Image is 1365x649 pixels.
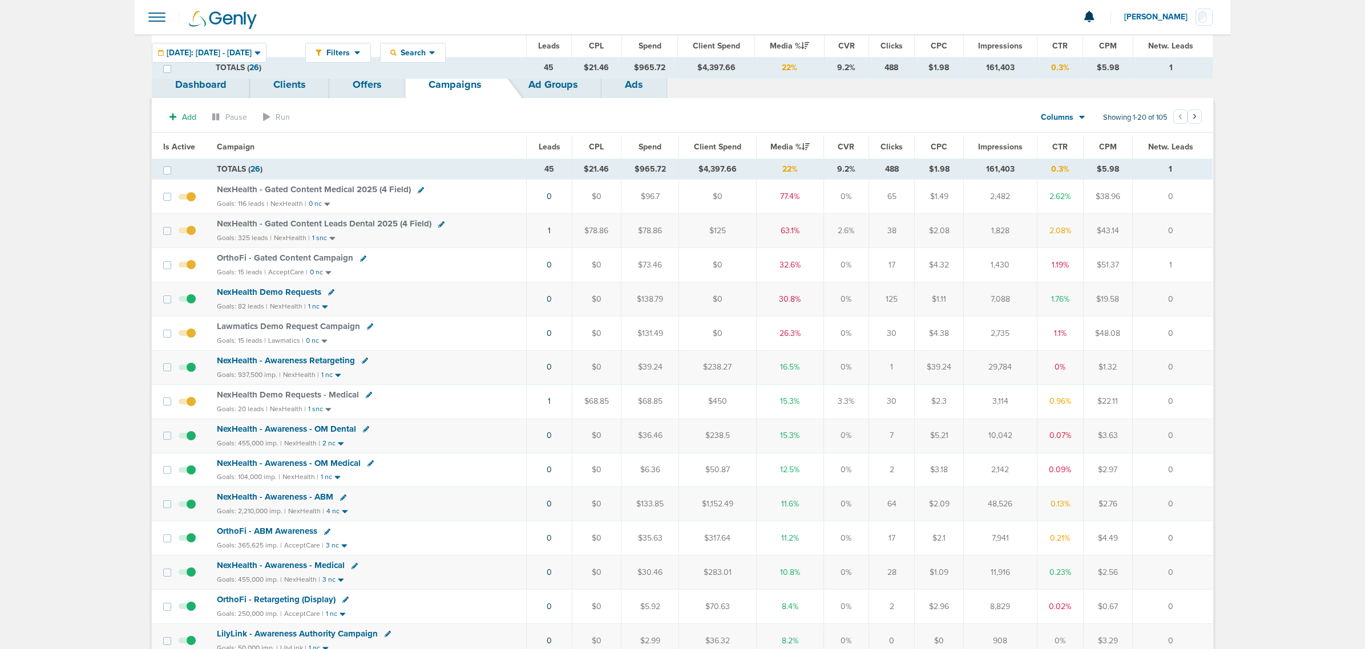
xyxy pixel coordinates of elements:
td: 0 [1133,384,1213,419]
td: $0 [572,419,621,453]
td: $1.32 [1083,350,1133,384]
td: $0 [572,248,621,282]
td: $1.98 [914,58,964,78]
span: Clicks [881,41,903,51]
td: 15.3% [756,419,823,453]
ul: Pagination [1173,111,1202,125]
td: 17 [869,521,914,555]
span: NexHealth - Awareness - OM Medical [217,458,361,468]
td: TOTALS ( ) [210,159,527,180]
a: Clients [250,71,329,98]
td: 63.1% [756,214,823,248]
td: 7 [869,419,914,453]
td: 125 [869,282,914,317]
td: $68.85 [621,384,679,419]
span: Leads [539,142,560,152]
span: Client Spend [693,41,740,51]
small: 3 nc [322,575,336,584]
td: $0 [572,316,621,350]
td: 0 [1133,487,1213,521]
small: Goals: 2,210,000 imp. | [217,507,286,516]
td: 0% [823,590,869,624]
small: Goals: 455,000 imp. | [217,439,282,448]
span: Leads [538,41,560,51]
small: Goals: 15 leads | [217,336,266,345]
small: Goals: 104,000 imp. | [217,473,280,481]
td: 2,142 [963,453,1037,487]
td: $0 [679,316,756,350]
td: $51.37 [1083,248,1133,282]
td: $0 [572,521,621,555]
span: NexHealth - Awareness - ABM [217,492,333,502]
td: 7,088 [963,282,1037,317]
td: $0 [679,180,756,214]
td: $1,152.49 [679,487,756,521]
td: 22% [756,159,823,180]
a: Offers [329,71,405,98]
td: 0.3% [1037,58,1083,78]
td: $35.63 [621,521,679,555]
td: 48,526 [963,487,1037,521]
td: $0 [572,350,621,384]
a: 0 [547,328,552,338]
span: Media % [770,41,809,51]
td: 0% [1037,350,1083,384]
small: AcceptCare | [284,610,324,618]
span: Netw. Leads [1148,142,1193,152]
td: $0 [572,487,621,521]
td: $0 [679,282,756,317]
td: 0.07% [1037,419,1083,453]
td: 488 [869,159,914,180]
td: $70.63 [679,590,756,624]
td: $5.98 [1083,58,1133,78]
td: 11.2% [756,521,823,555]
span: NexHealth Demo Requests [217,287,321,297]
span: Campaign [216,41,253,51]
span: CPL [589,142,604,152]
td: $238.27 [679,350,756,384]
td: $2.97 [1083,453,1133,487]
span: NexHealth - Awareness Retargeting [217,355,355,366]
td: 0 [1133,521,1213,555]
span: [DATE]: [DATE] - [DATE] [167,49,252,57]
td: 17 [869,248,914,282]
td: 11,916 [963,555,1037,590]
td: 2.08% [1037,214,1083,248]
td: 2,482 [963,180,1037,214]
span: CPM [1099,142,1117,152]
small: NexHealth | [288,507,324,515]
td: $73.46 [621,248,679,282]
a: 0 [547,602,552,611]
td: 0% [823,316,869,350]
td: $0 [679,248,756,282]
td: 64 [869,487,914,521]
td: $1.49 [915,180,963,214]
td: $283.01 [679,555,756,590]
span: LilyLink - Awareness Authority Campaign [217,628,378,639]
td: $38.96 [1083,180,1133,214]
td: 9.2% [824,58,869,78]
td: $0 [572,590,621,624]
td: 9.2% [823,159,869,180]
td: $39.24 [621,350,679,384]
td: 0% [823,521,869,555]
td: $6.36 [621,453,679,487]
a: Ads [601,71,667,98]
span: Lawmatics Demo Request Campaign [217,321,360,331]
td: $138.79 [621,282,679,317]
small: NexHealth | [270,200,306,208]
span: Showing 1-20 of 105 [1103,113,1168,123]
td: $4.38 [915,316,963,350]
td: $2.08 [915,214,963,248]
td: $1.11 [915,282,963,317]
td: $1.09 [915,555,963,590]
td: $0 [572,555,621,590]
span: Media % [770,142,810,152]
span: NexHealth - Awareness - OM Dental [217,424,356,434]
small: NexHealth | [282,473,318,481]
small: 2 nc [322,439,336,448]
td: $4,397.66 [678,58,755,78]
small: 0 nc [310,268,323,277]
td: 77.4% [756,180,823,214]
td: $965.72 [621,159,679,180]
